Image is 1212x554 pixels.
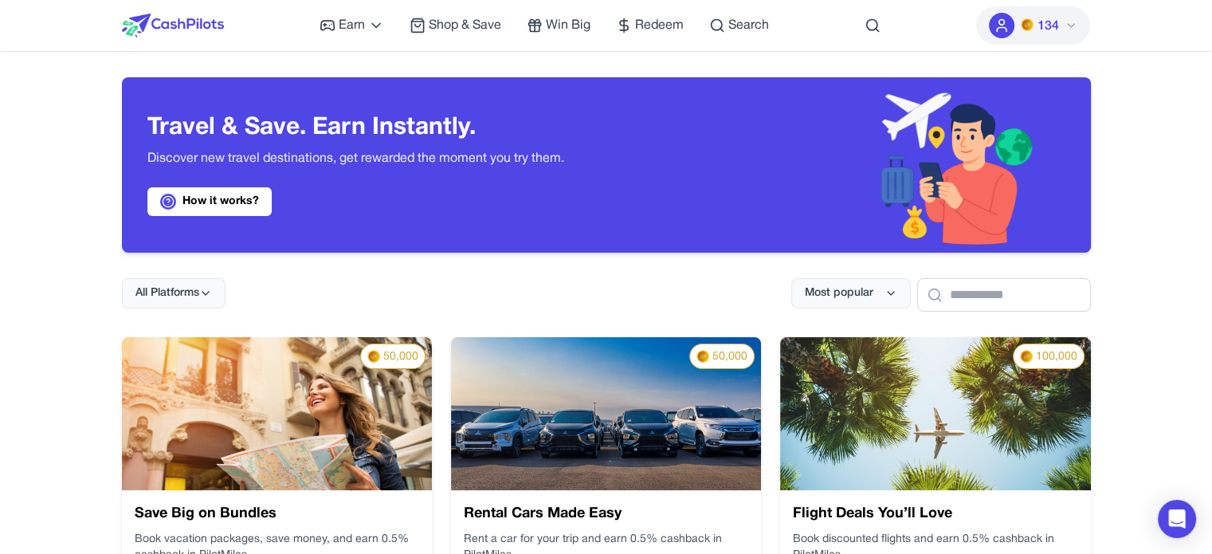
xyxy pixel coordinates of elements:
[728,16,769,35] span: Search
[793,503,1077,525] h3: Flight Deals You’ll Love
[606,77,1091,253] img: Header decoration
[147,114,581,143] h3: Travel & Save. Earn Instantly.
[1020,350,1033,363] img: PMs
[464,503,748,525] h3: Rental Cars Made Easy
[383,349,418,365] span: 50,000
[367,350,380,363] img: PMs
[696,350,709,363] img: PMs
[527,16,590,35] a: Win Big
[135,285,199,301] span: All Platforms
[1036,349,1077,365] span: 100,000
[122,14,224,37] img: CashPilots Logo
[410,16,501,35] a: Shop & Save
[712,349,747,365] span: 50,000
[1158,500,1196,538] div: Open Intercom Messenger
[451,337,761,490] img: 46a948e1-1099-4da5-887a-e68427f4d198.png
[320,16,384,35] a: Earn
[616,16,684,35] a: Redeem
[122,337,432,490] img: 9cf9a345-9f12-4220-a22e-5522d5a13454.png
[635,16,684,35] span: Redeem
[546,16,590,35] span: Win Big
[122,278,226,308] button: All Platforms
[1021,18,1034,31] img: PMs
[805,285,873,301] span: Most popular
[791,278,911,308] button: Most popular
[429,16,501,35] span: Shop & Save
[147,187,272,216] a: How it works?
[976,6,1090,45] button: PMs134
[147,149,581,168] p: Discover new travel destinations, get rewarded the moment you try them.
[709,16,769,35] a: Search
[339,16,365,35] span: Earn
[1037,17,1058,36] span: 134
[780,337,1090,490] img: 70540f4e-f303-4cfa-b7aa-abd24360173a.png
[135,503,419,525] h3: Save Big on Bundles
